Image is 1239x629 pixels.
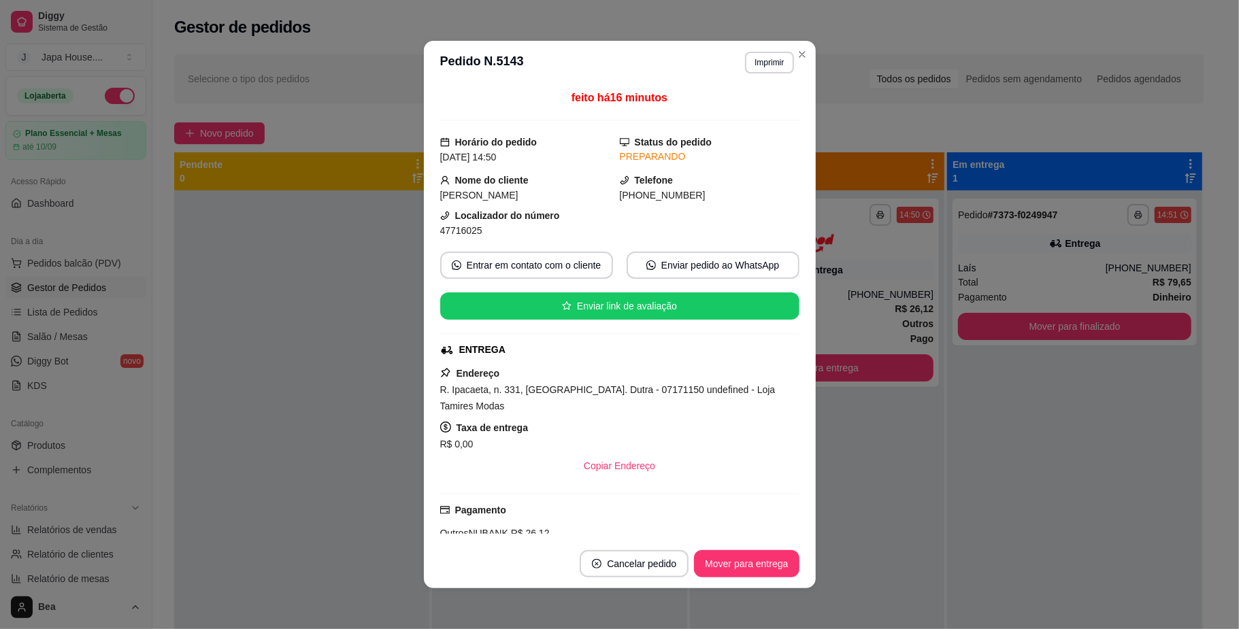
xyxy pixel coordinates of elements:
[440,152,497,163] span: [DATE] 14:50
[620,190,706,201] span: [PHONE_NUMBER]
[440,384,776,411] span: R. Ipacaeta, n. 331, [GEOGRAPHIC_DATA]. Dutra - 07171150 undefined - Loja Tamires Modas
[635,175,674,186] strong: Telefone
[572,92,667,103] span: feito há 16 minutos
[440,505,450,515] span: credit-card
[457,368,500,379] strong: Endereço
[440,137,450,147] span: calendar
[440,528,508,539] span: Outros NUBANK
[592,559,601,568] span: close-circle
[580,550,689,577] button: close-circleCancelar pedido
[440,211,450,220] span: phone
[562,301,572,311] span: star
[440,252,613,279] button: whats-appEntrar em contato com o cliente
[440,292,799,320] button: starEnviar link de avaliação
[620,137,629,147] span: desktop
[440,52,524,73] h3: Pedido N. 5143
[440,422,451,432] span: dollar
[440,439,474,449] span: R$ 0,00
[620,175,629,185] span: phone
[452,260,461,270] span: whats-app
[455,505,506,515] strong: Pagamento
[455,137,538,148] strong: Horário do pedido
[508,528,550,539] span: R$ 26,12
[694,550,799,577] button: Mover para entrega
[620,150,799,164] div: PREPARANDO
[440,175,450,185] span: user
[459,343,506,357] div: ENTREGA
[455,175,529,186] strong: Nome do cliente
[457,422,529,433] strong: Taxa de entrega
[627,252,799,279] button: whats-appEnviar pedido ao WhatsApp
[646,260,656,270] span: whats-app
[573,452,666,479] button: Copiar Endereço
[455,210,560,221] strong: Localizador do número
[440,225,482,236] span: 47716025
[440,190,518,201] span: [PERSON_NAME]
[745,52,793,73] button: Imprimir
[791,44,813,65] button: Close
[440,367,451,378] span: pushpin
[635,137,712,148] strong: Status do pedido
